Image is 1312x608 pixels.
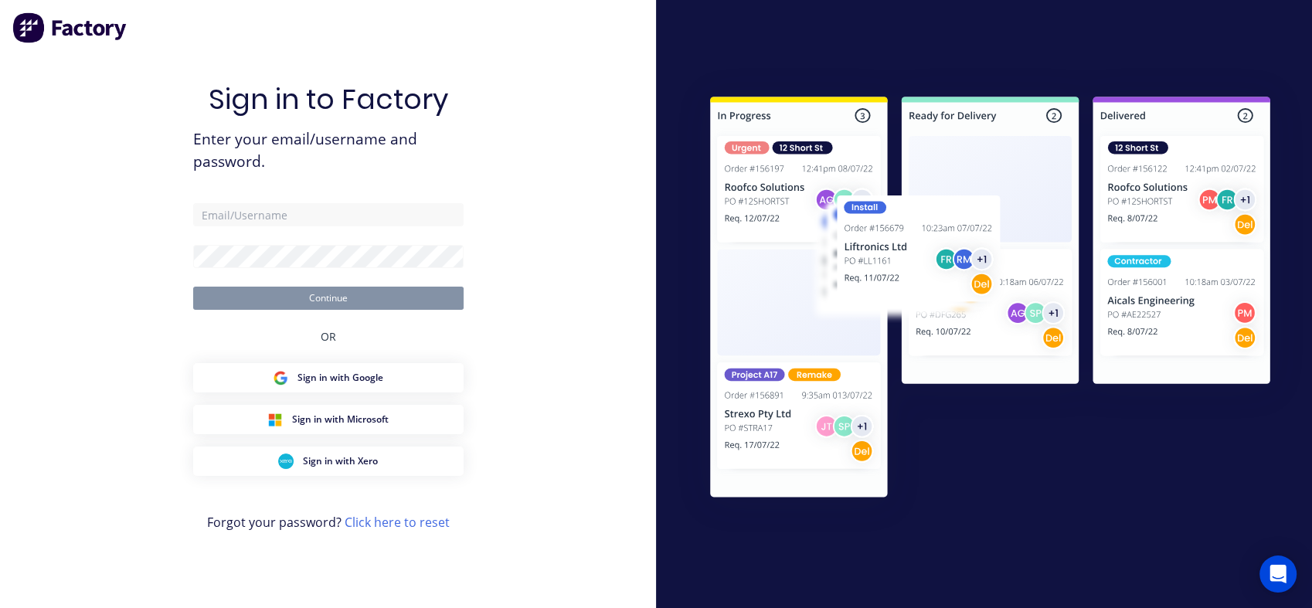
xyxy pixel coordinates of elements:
img: Sign in [676,66,1304,534]
span: Enter your email/username and password. [193,128,464,173]
span: Forgot your password? [207,513,450,532]
h1: Sign in to Factory [209,83,448,116]
span: Sign in with Microsoft [292,413,389,426]
span: Sign in with Xero [303,454,378,468]
button: Microsoft Sign inSign in with Microsoft [193,405,464,434]
input: Email/Username [193,203,464,226]
img: Factory [12,12,128,43]
img: Google Sign in [273,370,288,386]
div: OR [321,310,336,363]
img: Microsoft Sign in [267,412,283,427]
img: Xero Sign in [278,453,294,469]
div: Open Intercom Messenger [1259,555,1297,593]
button: Google Sign inSign in with Google [193,363,464,392]
button: Continue [193,287,464,310]
a: Click here to reset [345,514,450,531]
button: Xero Sign inSign in with Xero [193,447,464,476]
span: Sign in with Google [297,371,383,385]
